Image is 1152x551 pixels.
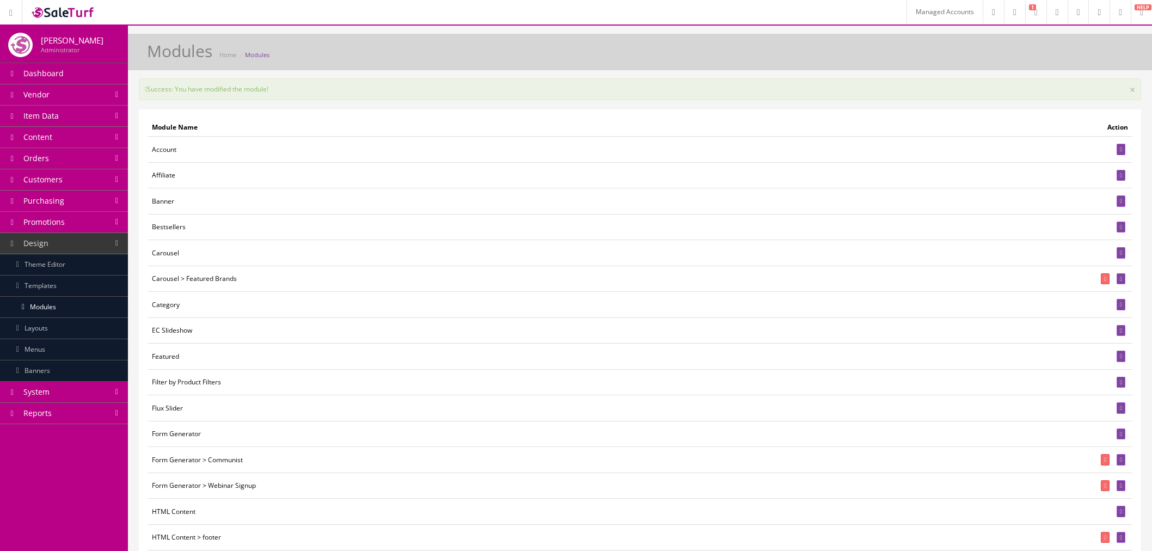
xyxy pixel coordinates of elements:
span: System [23,387,50,397]
td: Affiliate [148,162,918,188]
a: Modules [245,51,269,59]
td: Carousel > Featured Brands [148,266,918,292]
td: Category [148,292,918,318]
td: Featured [148,344,918,370]
td: Form Generator > Communist [148,447,918,473]
td: Carousel [148,240,918,266]
a: Home [219,51,236,59]
h1: Modules [147,42,212,60]
span: Reports [23,408,52,418]
td: Filter by Product Filters [148,369,918,395]
span: Content [23,132,52,142]
div: Success: You have modified the module! [139,78,1141,100]
td: Bestsellers [148,214,918,240]
td: Flux Slider [148,395,918,421]
img: joshlucio05 [8,33,33,57]
h4: [PERSON_NAME] [41,36,103,45]
td: Action [918,118,1132,137]
img: SaleTurf [30,5,96,20]
span: Item Data [23,111,59,121]
span: 1 [1029,4,1036,10]
td: Banner [148,188,918,215]
td: Form Generator [148,421,918,447]
span: Vendor [23,89,50,100]
span: Orders [23,153,49,163]
span: Promotions [23,217,65,227]
span: Dashboard [23,68,64,78]
span: Purchasing [23,195,64,206]
span: Design [23,238,48,248]
button: × [1130,84,1135,94]
td: Form Generator > Webinar Signup [148,473,918,499]
small: Administrator [41,46,79,54]
span: Customers [23,174,63,185]
span: HELP [1135,4,1151,10]
td: HTML Content [148,499,918,525]
td: EC Slideshow [148,317,918,344]
td: HTML Content > footer [148,524,918,550]
td: Account [148,137,918,163]
td: Module Name [148,118,918,137]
